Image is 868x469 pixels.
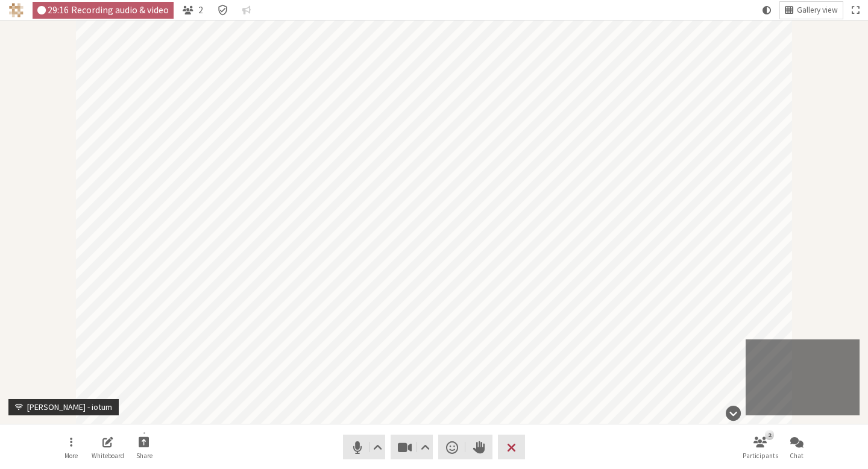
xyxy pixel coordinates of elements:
button: Conversation [237,2,256,19]
button: Open chat [780,431,814,464]
button: Change layout [780,2,843,19]
span: Participants [743,452,778,459]
button: Open participant list [178,2,208,19]
img: Iotum [9,3,24,17]
span: 2 [198,5,203,15]
button: Fullscreen [847,2,864,19]
button: Start sharing [127,431,161,464]
span: Recording audio & video [71,5,169,15]
button: Open shared whiteboard [91,431,125,464]
span: Share [136,452,153,459]
span: More [64,452,78,459]
div: 2 [765,430,774,439]
span: Gallery view [797,6,838,15]
div: [PERSON_NAME] - iotum [23,401,116,414]
button: Raise hand [465,435,492,459]
button: Hide [722,400,745,427]
span: Whiteboard [92,452,124,459]
div: Meeting details Encryption enabled [212,2,233,19]
button: Audio settings [370,435,385,459]
div: Audio & video [33,2,174,19]
button: Leave meeting [498,435,525,459]
button: Send a reaction [438,435,465,459]
button: Stop video (⌘+Shift+V) [391,435,433,459]
button: Mute (⌘+Shift+A) [343,435,385,459]
button: Open menu [54,431,88,464]
button: Video setting [418,435,433,459]
span: 29:16 [48,5,69,15]
button: Open participant list [743,431,777,464]
span: Chat [790,452,804,459]
button: Using system theme [758,2,776,19]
